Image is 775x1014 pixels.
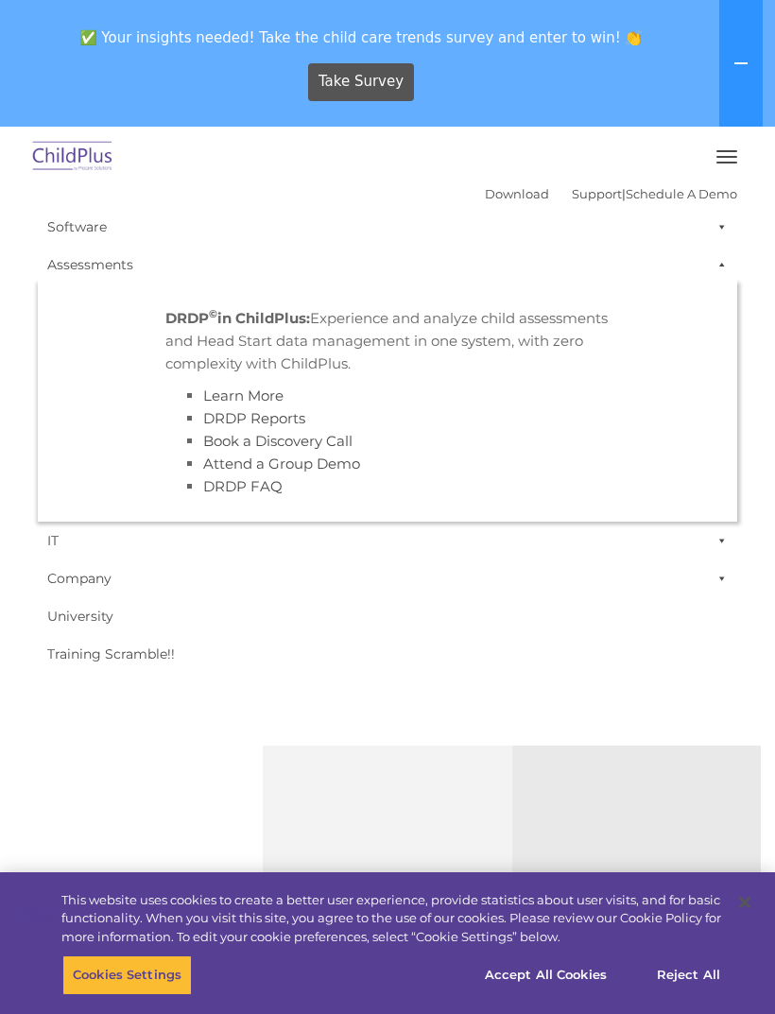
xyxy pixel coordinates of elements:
[203,387,284,404] a: Learn More
[38,597,737,635] a: University
[203,477,283,495] a: DRDP FAQ
[485,186,737,201] font: |
[203,432,353,450] a: Book a Discovery Call
[38,208,737,246] a: Software
[203,409,305,427] a: DRDP Reports
[38,635,737,673] a: Training Scramble!!
[38,246,737,284] a: Assessments
[203,455,360,473] a: Attend a Group Demo
[629,955,748,995] button: Reject All
[62,955,192,995] button: Cookies Settings
[165,307,610,375] p: Experience and analyze child assessments and Head Start data management in one system, with zero ...
[61,891,721,947] div: This website uses cookies to create a better user experience, provide statistics about user visit...
[165,309,310,327] strong: DRDP in ChildPlus:
[474,955,617,995] button: Accept All Cookies
[38,522,737,559] a: IT
[38,559,737,597] a: Company
[572,186,622,201] a: Support
[626,186,737,201] a: Schedule A Demo
[209,307,217,320] sup: ©
[319,65,404,98] span: Take Survey
[485,186,549,201] a: Download
[28,135,117,180] img: ChildPlus by Procare Solutions
[308,63,415,101] a: Take Survey
[724,882,766,923] button: Close
[8,19,715,56] span: ✅ Your insights needed! Take the child care trends survey and enter to win! 👏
